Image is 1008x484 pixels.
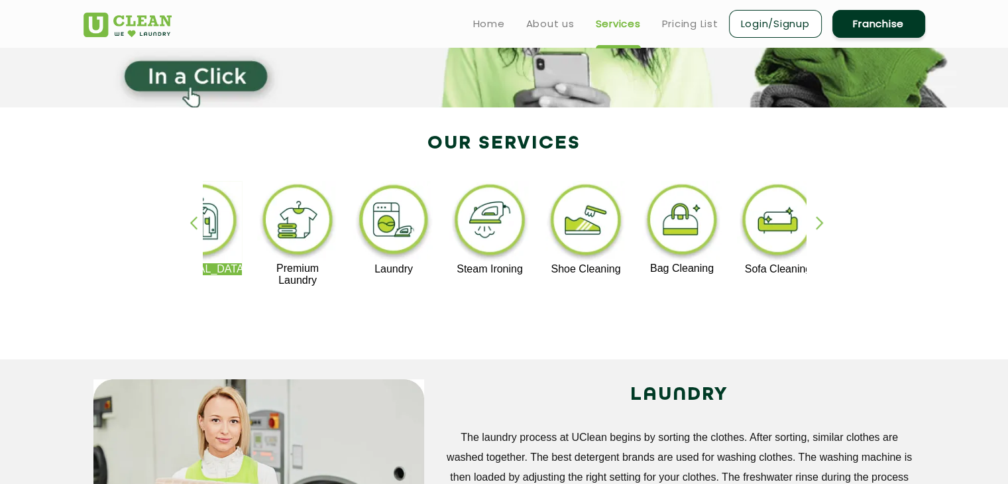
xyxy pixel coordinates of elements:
img: steam_ironing_11zon.webp [449,181,531,263]
p: Premium Laundry [257,263,339,286]
img: bag_cleaning_11zon.webp [642,181,723,263]
img: laundry_cleaning_11zon.webp [353,181,435,263]
p: Bag Cleaning [642,263,723,274]
a: About us [526,16,575,32]
a: Pricing List [662,16,718,32]
p: Steam Ironing [449,263,531,275]
a: Login/Signup [729,10,822,38]
img: sofa_cleaning_11zon.webp [737,181,818,263]
img: shoe_cleaning_11zon.webp [545,181,627,263]
h2: LAUNDRY [444,379,915,411]
p: [MEDICAL_DATA] [161,263,243,275]
img: UClean Laundry and Dry Cleaning [84,13,172,37]
p: Sofa Cleaning [737,263,818,275]
img: premium_laundry_cleaning_11zon.webp [257,181,339,263]
p: Laundry [353,263,435,275]
p: Shoe Cleaning [545,263,627,275]
a: Franchise [832,10,925,38]
a: Home [473,16,505,32]
a: Services [596,16,641,32]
